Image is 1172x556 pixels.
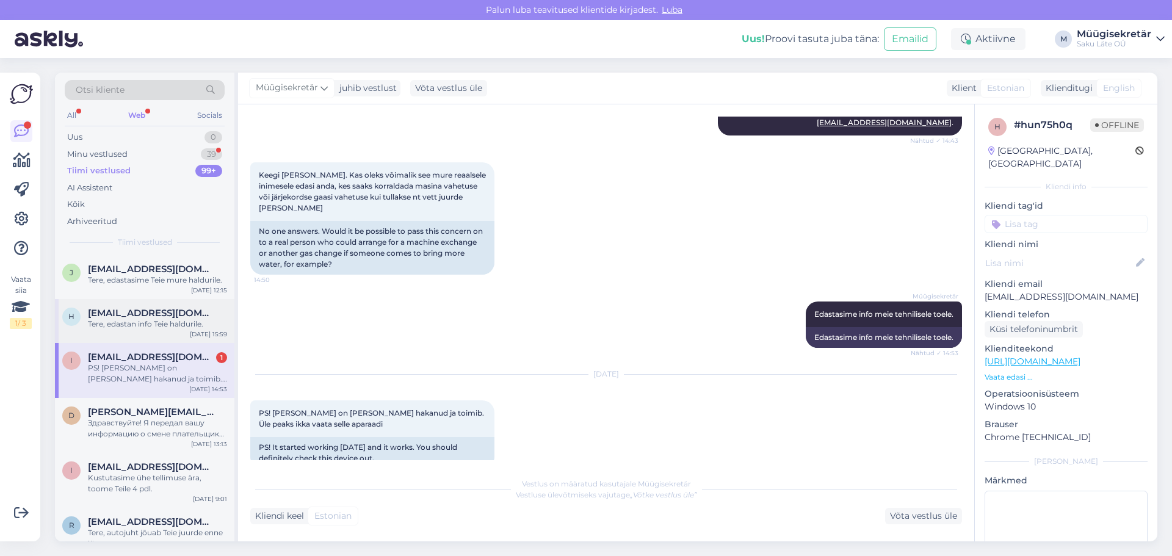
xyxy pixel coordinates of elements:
div: Proovi tasuta juba täna: [742,32,879,46]
div: Võta vestlus üle [410,80,487,96]
p: Kliendi nimi [985,238,1148,251]
p: Klienditeekond [985,342,1148,355]
a: [EMAIL_ADDRESS][DOMAIN_NAME] [817,118,952,127]
span: PS! [PERSON_NAME] on [PERSON_NAME] hakanud ja toimib. Üle peaks ikka vaata selle aparaadi [259,408,486,428]
div: juhib vestlust [335,82,397,95]
div: Arhiveeritud [67,215,117,228]
div: Здравствуйте! Я передал вашу информацию о смене плательщика по договору № 36758 соответствующему ... [88,417,227,439]
div: All [65,107,79,123]
div: [DATE] 13:13 [191,439,227,449]
div: Edastasime info meie tehnilisele toele. [806,327,962,348]
span: Nähtud ✓ 14:53 [911,348,958,358]
div: Tere, autojuht jõuab Teie juurde enne lõunat. [88,527,227,549]
span: Nähtud ✓ 14:43 [910,136,958,145]
div: Uus [67,131,82,143]
input: Lisa tag [985,215,1148,233]
div: No one answers. Would it be possible to pass this concern on to a real person who could arrange f... [250,221,494,275]
div: Tere, edastan info Teie haldurile. [88,319,227,330]
div: [DATE] [250,369,962,380]
div: Kliendi keel [250,510,304,522]
input: Lisa nimi [985,256,1134,270]
div: Küsi telefoninumbrit [985,321,1083,338]
span: info@itk.ee [88,461,215,472]
div: [GEOGRAPHIC_DATA], [GEOGRAPHIC_DATA] [988,145,1135,170]
a: [URL][DOMAIN_NAME] [985,356,1080,367]
span: Estonian [314,510,352,522]
span: r [69,521,74,530]
span: Estonian [987,82,1024,95]
div: PS! [PERSON_NAME] on [PERSON_NAME] hakanud ja toimib. Üle peaks ikka vaata selle aparaadi [88,363,227,385]
div: Aktiivne [951,28,1025,50]
p: Chrome [TECHNICAL_ID] [985,431,1148,444]
span: English [1103,82,1135,95]
span: dmitri@fra-ber.ee [88,406,215,417]
p: [EMAIL_ADDRESS][DOMAIN_NAME] [985,291,1148,303]
b: Uus! [742,33,765,45]
div: [DATE] 9:01 [193,494,227,504]
p: Kliendi telefon [985,308,1148,321]
div: Võta vestlus üle [885,508,962,524]
div: 1 [216,352,227,363]
span: j [70,268,73,277]
span: juuksur@bk.ru [88,264,215,275]
span: Tiimi vestlused [118,237,172,248]
div: Klienditugi [1041,82,1093,95]
span: Luba [658,4,686,15]
span: raido@lakrito.ee [88,516,215,527]
p: Windows 10 [985,400,1148,413]
div: Tere, edastasime Teie mure haldurile. [88,275,227,286]
div: 1 / 3 [10,318,32,329]
span: Offline [1090,118,1144,132]
div: 0 [204,131,222,143]
p: Märkmed [985,474,1148,487]
p: Vaata edasi ... [985,372,1148,383]
div: M [1055,31,1072,48]
div: Vaata siia [10,274,32,329]
span: Vestluse ülevõtmiseks vajutage [516,490,697,499]
span: heli.siimson@sca.com [88,308,215,319]
div: AI Assistent [67,182,112,194]
div: Socials [195,107,225,123]
span: h [68,312,74,321]
span: 14:50 [254,275,300,284]
p: Kliendi tag'id [985,200,1148,212]
div: Tiimi vestlused [67,165,131,177]
i: „Võtke vestlus üle” [630,490,697,499]
div: Kõik [67,198,85,211]
span: Edastasime info meie tehnilisele toele. [814,309,953,319]
div: [PERSON_NAME] [985,456,1148,467]
div: Saku Läte OÜ [1077,39,1151,49]
div: Kustutasime ühe tellimuse ära, toome Teile 4 pdl. [88,472,227,494]
p: Brauser [985,418,1148,431]
p: Operatsioonisüsteem [985,388,1148,400]
a: MüügisekretärSaku Läte OÜ [1077,29,1165,49]
span: h [994,122,1000,131]
span: Müügisekretär [256,81,318,95]
span: Vestlus on määratud kasutajale Müügisekretär [522,479,691,488]
div: # hun75h0q [1014,118,1090,132]
p: Kliendi email [985,278,1148,291]
div: 99+ [195,165,222,177]
span: i [70,356,73,365]
div: Web [126,107,148,123]
span: ivari.ilusk@tariston.ee [88,352,215,363]
button: Emailid [884,27,936,51]
img: Askly Logo [10,82,33,106]
div: Müügisekretär [1077,29,1151,39]
div: [DATE] 12:15 [191,286,227,295]
span: Müügisekretär [913,292,958,301]
div: PS! It started working [DATE] and it works. You should definitely check this device out. [250,437,494,469]
span: d [68,411,74,420]
span: Otsi kliente [76,84,125,96]
div: Klient [947,82,977,95]
div: 39 [201,148,222,161]
span: i [70,466,73,475]
div: Kliendi info [985,181,1148,192]
div: [DATE] 15:59 [190,330,227,339]
div: [DATE] 14:53 [189,385,227,394]
span: Keegi [PERSON_NAME]. Kas oleks võimalik see mure reaalsele inimesele edasi anda, kes saaks korral... [259,170,488,212]
div: Minu vestlused [67,148,128,161]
